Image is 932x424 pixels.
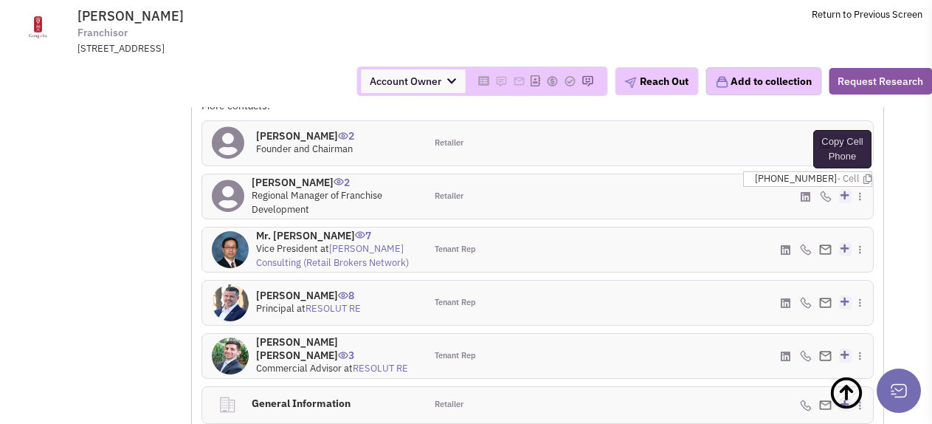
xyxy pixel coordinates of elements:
[435,350,476,362] span: Tenant Rep
[564,75,576,87] img: Please add to your accounts
[212,284,249,321] img: NM7HC0qBcEu0ZICG4iNmNg.jpg
[837,172,860,186] span: - Cell
[246,387,401,420] h4: General Information
[338,278,354,302] span: 8
[819,400,832,410] img: Email%20Icon.png
[819,298,832,307] img: Email%20Icon.png
[256,302,294,315] span: Principal
[513,75,525,87] img: Please add to your accounts
[829,68,932,95] button: Request Research
[705,67,821,95] button: Add to collection
[353,362,408,375] a: RESOLUT RE
[435,137,463,149] span: Retailer
[306,302,361,315] a: RESOLUT RE
[819,351,832,360] img: Email%20Icon.png
[615,67,698,95] button: Reach Out
[355,218,371,242] span: 7
[252,176,416,189] h4: [PERSON_NAME]
[435,191,463,202] span: Retailer
[435,244,476,256] span: Tenant Rep
[755,172,871,186] span: [PHONE_NUMBER]
[334,165,350,189] span: 2
[256,289,361,302] h4: [PERSON_NAME]
[813,130,872,168] div: Copy Cell Phone
[819,245,832,254] img: Email%20Icon.png
[800,244,812,256] img: icon-phone.png
[338,352,348,359] img: icon-UserInteraction.png
[435,399,463,411] span: Retailer
[77,7,184,24] span: [PERSON_NAME]
[546,75,558,87] img: Please add to your accounts
[256,335,416,362] h4: [PERSON_NAME] [PERSON_NAME]
[77,25,128,41] span: Franchisor
[812,8,922,21] a: Return to Previous Screen
[218,395,237,414] img: clarity_building-linegeneral.png
[256,143,353,155] span: Founder and Chairman
[715,75,728,89] img: icon-collection-lavender.png
[256,242,318,255] span: Vice President
[355,231,365,239] img: icon-UserInteraction.png
[256,242,409,269] span: at
[338,292,348,299] img: icon-UserInteraction.png
[344,362,408,375] span: at
[800,400,812,411] img: icon-phone.png
[252,189,382,216] span: Regional Manager of Franchise Development
[256,242,409,269] a: [PERSON_NAME] Consulting (Retail Brokers Network)
[256,229,416,242] h4: Mr. [PERSON_NAME]
[338,118,354,143] span: 2
[624,77,636,89] img: plane.png
[820,191,832,202] img: icon-phone.png
[435,297,476,309] span: Tenant Rep
[338,338,354,362] span: 3
[77,42,463,56] div: [STREET_ADDRESS]
[800,297,812,309] img: icon-phone.png
[256,362,342,375] span: Commercial Advisor
[581,75,593,87] img: Please add to your accounts
[256,129,354,143] h4: [PERSON_NAME]
[495,75,507,87] img: Please add to your accounts
[334,178,344,185] img: icon-UserInteraction.png
[297,302,361,315] span: at
[361,69,465,93] span: Account Owner
[800,350,812,362] img: icon-phone.png
[212,338,249,375] img: Iv5tkb8QDEWH8eZO-VY7Hw.jpg
[212,231,249,268] img: 13x8dnwR30GBXt_sSRgYsA.jpg
[338,132,348,140] img: icon-UserInteraction.png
